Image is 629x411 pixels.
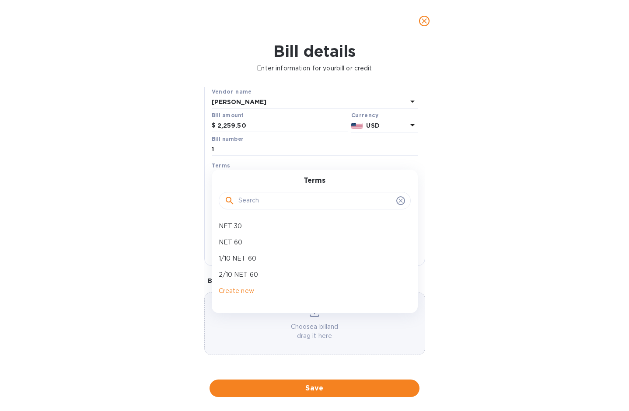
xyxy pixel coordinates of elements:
[304,177,325,185] h3: Terms
[351,112,378,118] b: Currency
[219,254,404,263] p: 1/10 NET 60
[351,123,363,129] img: USD
[219,286,404,296] p: Create new
[212,119,217,132] div: $
[208,276,422,285] p: Bill image
[212,88,252,95] b: Vendor name
[7,64,622,73] p: Enter information for your bill or credit
[212,172,251,181] p: Select terms
[212,98,267,105] b: [PERSON_NAME]
[219,238,404,247] p: NET 60
[219,222,404,231] p: NET 30
[212,113,243,118] label: Bill amount
[212,136,243,142] label: Bill number
[238,194,393,207] input: Search
[212,143,418,156] input: Enter bill number
[212,162,231,169] b: Terms
[7,42,622,60] h1: Bill details
[217,383,412,394] span: Save
[414,10,435,31] button: close
[217,119,348,132] input: $ Enter bill amount
[210,380,419,397] button: Save
[366,122,379,129] b: USD
[219,270,404,279] p: 2/10 NET 60
[205,322,425,341] p: Choose a bill and drag it here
